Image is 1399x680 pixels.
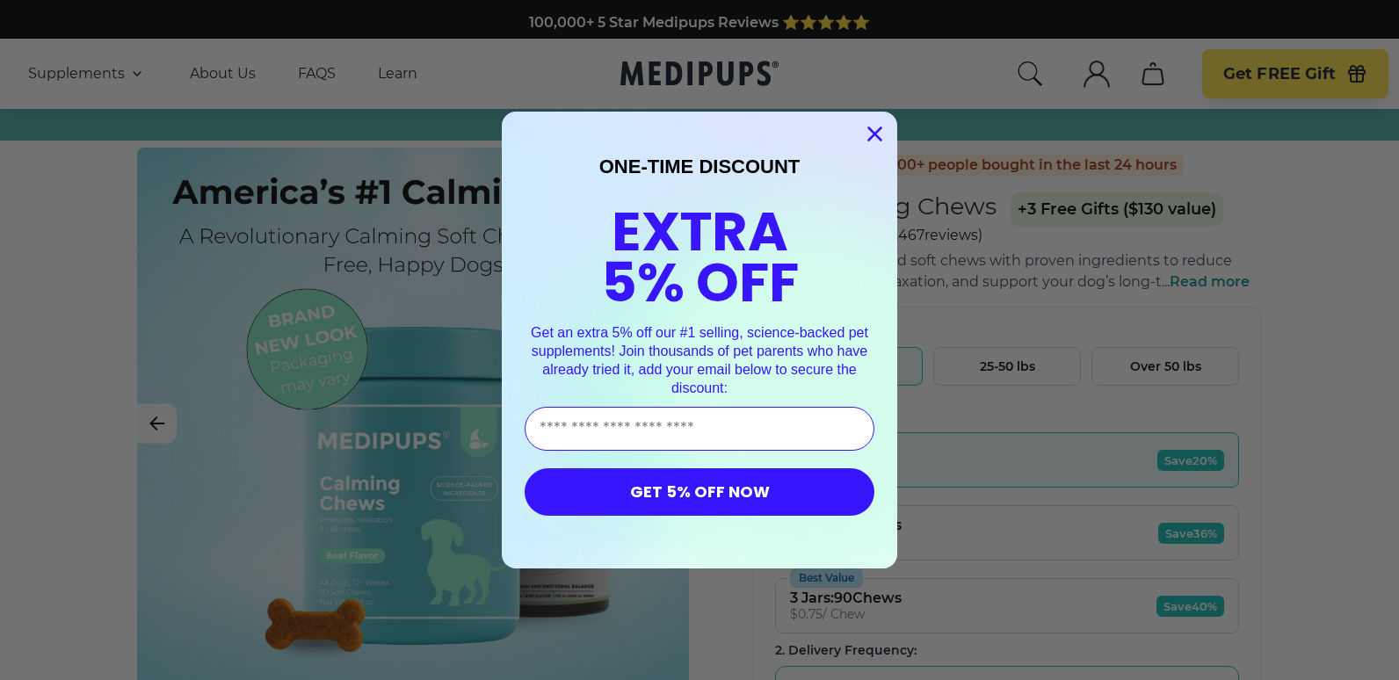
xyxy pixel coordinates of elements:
[599,156,801,177] span: ONE-TIME DISCOUNT
[612,193,788,270] span: EXTRA
[531,325,868,394] span: Get an extra 5% off our #1 selling, science-backed pet supplements! Join thousands of pet parents...
[859,119,890,149] button: Close dialog
[525,468,874,516] button: GET 5% OFF NOW
[601,244,799,321] span: 5% OFF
